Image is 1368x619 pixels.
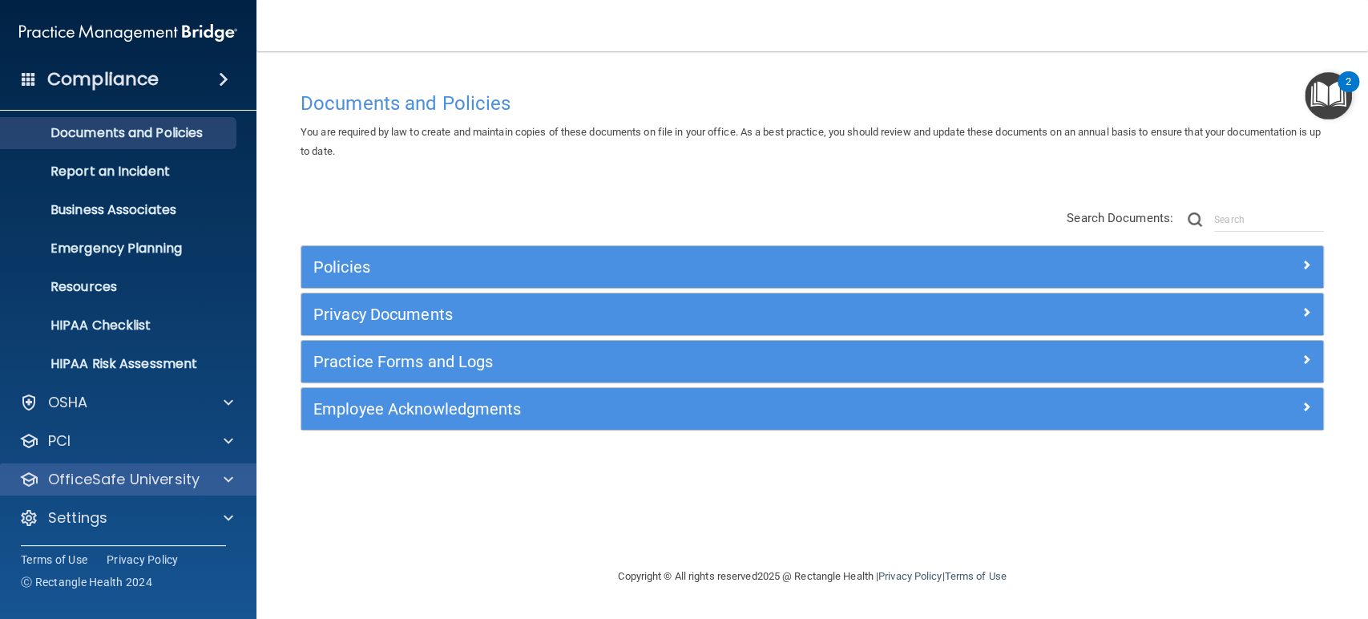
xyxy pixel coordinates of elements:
[19,508,233,528] a: Settings
[301,126,1321,157] span: You are required by law to create and maintain copies of these documents on file in your office. ...
[19,393,233,412] a: OSHA
[10,318,229,334] p: HIPAA Checklist
[878,570,942,582] a: Privacy Policy
[1305,72,1352,119] button: Open Resource Center, 2 new notifications
[107,552,179,568] a: Privacy Policy
[944,570,1006,582] a: Terms of Use
[10,202,229,218] p: Business Associates
[1188,212,1202,227] img: ic-search.3b580494.png
[21,574,152,590] span: Ⓒ Rectangle Health 2024
[1091,505,1349,569] iframe: Drift Widget Chat Controller
[48,508,107,528] p: Settings
[520,551,1105,602] div: Copyright © All rights reserved 2025 @ Rectangle Health | |
[19,431,233,451] a: PCI
[313,258,1055,276] h5: Policies
[313,400,1055,418] h5: Employee Acknowledgments
[1067,211,1173,225] span: Search Documents:
[313,254,1311,280] a: Policies
[19,17,237,49] img: PMB logo
[10,279,229,295] p: Resources
[10,164,229,180] p: Report an Incident
[47,68,159,91] h4: Compliance
[1346,82,1351,103] div: 2
[19,470,233,489] a: OfficeSafe University
[10,241,229,257] p: Emergency Planning
[21,552,87,568] a: Terms of Use
[10,125,229,141] p: Documents and Policies
[48,393,88,412] p: OSHA
[10,356,229,372] p: HIPAA Risk Assessment
[48,431,71,451] p: PCI
[313,396,1311,422] a: Employee Acknowledgments
[313,301,1311,327] a: Privacy Documents
[48,470,200,489] p: OfficeSafe University
[313,353,1055,370] h5: Practice Forms and Logs
[313,349,1311,374] a: Practice Forms and Logs
[301,93,1324,114] h4: Documents and Policies
[313,305,1055,323] h5: Privacy Documents
[1214,208,1324,232] input: Search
